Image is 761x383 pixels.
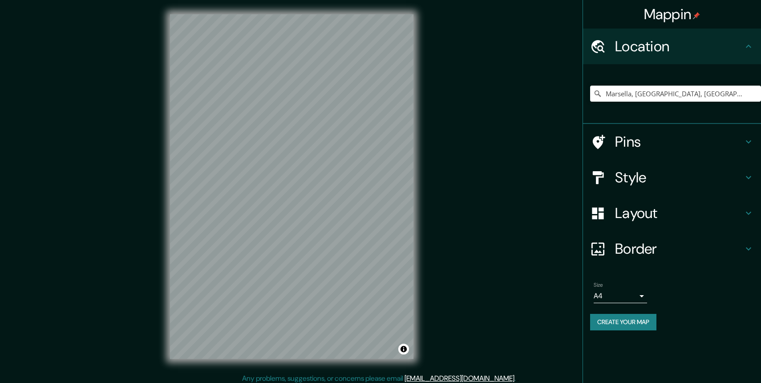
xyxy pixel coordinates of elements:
[594,281,603,289] label: Size
[644,5,700,23] h4: Mappin
[170,14,413,359] canvas: Map
[405,374,514,383] a: [EMAIL_ADDRESS][DOMAIN_NAME]
[590,86,761,102] input: Pick your city or area
[398,344,409,354] button: Toggle attribution
[583,124,761,160] div: Pins
[583,195,761,231] div: Layout
[615,169,743,186] h4: Style
[615,37,743,55] h4: Location
[693,12,700,19] img: pin-icon.png
[615,204,743,222] h4: Layout
[583,231,761,267] div: Border
[583,160,761,195] div: Style
[594,289,647,303] div: A4
[682,348,751,373] iframe: Help widget launcher
[583,29,761,64] div: Location
[590,314,656,330] button: Create your map
[615,240,743,258] h4: Border
[615,133,743,151] h4: Pins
